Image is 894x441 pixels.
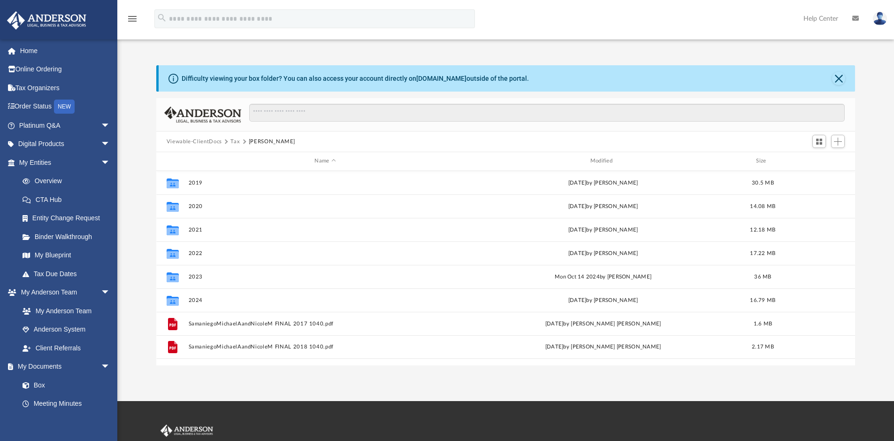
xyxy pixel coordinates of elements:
a: My Entitiesarrow_drop_down [7,153,124,172]
a: menu [127,18,138,24]
a: Entity Change Request [13,209,124,228]
button: 2022 [188,250,462,256]
button: Add [831,135,845,148]
div: [DATE] by [PERSON_NAME] [466,178,740,187]
a: Binder Walkthrough [13,227,124,246]
span: 17.22 MB [750,250,775,255]
span: 14.08 MB [750,203,775,209]
a: Overview [13,172,124,191]
a: Tax Due Dates [13,264,124,283]
img: Anderson Advisors Platinum Portal [4,11,89,30]
div: Difficulty viewing your box folder? You can also access your account directly on outside of the p... [182,74,529,84]
div: Mon Oct 14 2024 by [PERSON_NAME] [466,272,740,281]
div: [DATE] by [PERSON_NAME] [466,202,740,210]
span: 2.17 MB [752,344,774,349]
button: 2021 [188,227,462,233]
button: 2020 [188,203,462,209]
span: arrow_drop_down [101,135,120,154]
span: [DATE] [568,297,586,302]
button: Viewable-ClientDocs [167,138,222,146]
a: My Documentsarrow_drop_down [7,357,120,376]
span: arrow_drop_down [101,153,120,172]
i: search [157,13,167,23]
div: id [160,157,184,165]
button: 2023 [188,274,462,280]
button: 2024 [188,297,462,303]
div: by [PERSON_NAME] [466,249,740,257]
a: CTA Hub [13,190,124,209]
div: grid [156,171,856,365]
div: [DATE] by [PERSON_NAME] [466,225,740,234]
img: Anderson Advisors Platinum Portal [159,425,215,437]
input: Search files and folders [249,104,845,122]
a: [DOMAIN_NAME] [416,75,466,82]
a: Platinum Q&Aarrow_drop_down [7,116,124,135]
a: My Anderson Teamarrow_drop_down [7,283,120,302]
button: 2019 [188,180,462,186]
a: Meeting Minutes [13,395,120,413]
div: [DATE] by [PERSON_NAME] [PERSON_NAME] [466,343,740,351]
a: Home [7,41,124,60]
img: User Pic [873,12,887,25]
div: Name [188,157,462,165]
a: My Anderson Team [13,302,115,320]
a: Online Ordering [7,60,124,79]
span: 30.5 MB [752,180,774,185]
button: Switch to Grid View [812,135,826,148]
span: arrow_drop_down [101,283,120,302]
div: Size [744,157,781,165]
div: [DATE] by [PERSON_NAME] [PERSON_NAME] [466,319,740,328]
a: Box [13,376,115,395]
button: SamaniegoMichaelAandNicoleM FINAL 2017 1040.pdf [188,321,462,327]
a: Anderson System [13,320,120,339]
button: SamaniegoMichaelAandNicoleM FINAL 2018 1040.pdf [188,344,462,350]
div: NEW [54,100,75,114]
span: 1.6 MB [753,321,772,326]
a: Digital Productsarrow_drop_down [7,135,124,154]
button: Tax [230,138,240,146]
span: 12.18 MB [750,227,775,232]
span: 36 MB [754,274,771,279]
span: arrow_drop_down [101,357,120,377]
a: Tax Organizers [7,78,124,97]
a: Order StatusNEW [7,97,124,116]
span: 16.79 MB [750,297,775,302]
div: by [PERSON_NAME] [466,296,740,304]
button: [PERSON_NAME] [249,138,295,146]
a: My Blueprint [13,246,120,265]
div: Modified [466,157,740,165]
a: Client Referrals [13,339,120,357]
span: [DATE] [568,250,586,255]
div: id [786,157,851,165]
button: Close [832,72,845,85]
i: menu [127,13,138,24]
span: arrow_drop_down [101,116,120,135]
